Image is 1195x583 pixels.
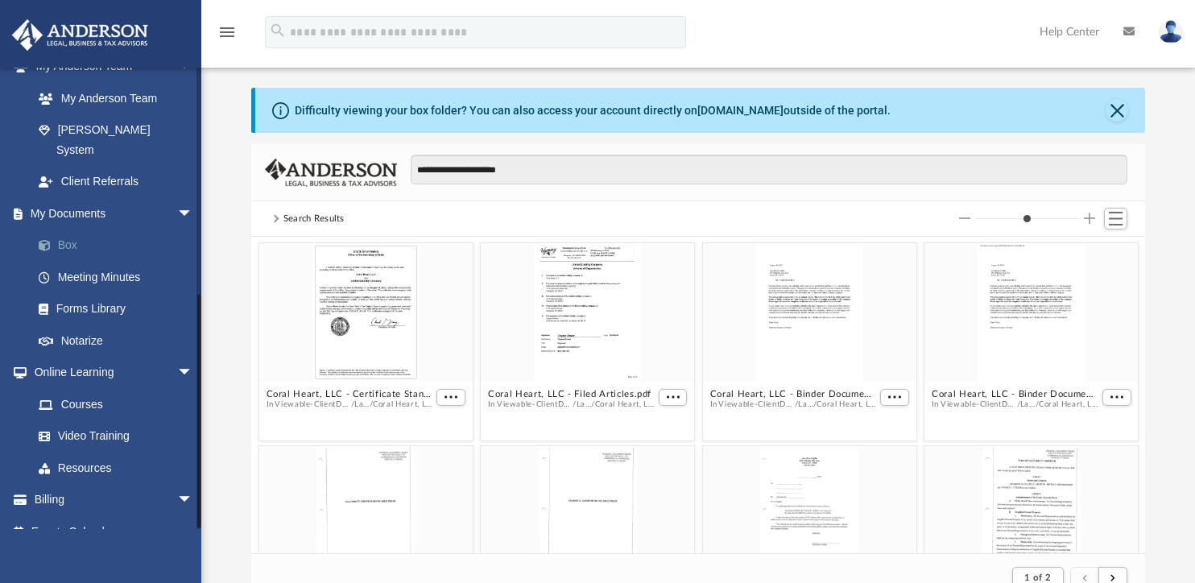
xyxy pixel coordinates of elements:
[217,31,237,42] a: menu
[23,325,217,357] a: Notarize
[351,399,354,410] span: /
[373,399,433,410] button: Coral Heart, LLC
[23,261,217,293] a: Meeting Minutes
[594,399,655,410] button: Coral Heart, LLC
[1039,399,1099,410] button: Coral Heart, LLC
[880,389,909,406] button: More options
[295,102,891,119] div: Difficulty viewing your box folder? You can also access your account directly on outside of the p...
[813,399,817,410] span: /
[975,213,1079,224] input: Column size
[817,399,877,410] button: Coral Heart, LLC
[251,237,1146,553] div: grid
[177,197,209,230] span: arrow_drop_down
[177,357,209,390] span: arrow_drop_down
[23,452,209,484] a: Resources
[709,399,876,410] span: In
[959,213,970,224] button: Decrease column size
[11,484,217,516] a: Billingarrow_drop_down
[217,23,237,42] i: menu
[269,22,287,39] i: search
[436,389,465,406] button: More options
[932,399,1098,410] span: In
[411,155,1127,185] input: Search files and folders
[573,399,576,410] span: /
[697,104,784,117] a: [DOMAIN_NAME]
[1016,399,1019,410] span: /
[7,19,153,51] img: Anderson Advisors Platinum Portal
[1035,399,1038,410] span: /
[11,197,217,229] a: My Documentsarrow_drop_down
[1084,213,1095,224] button: Increase column size
[266,389,432,399] button: Coral Heart, LLC - Certificate Standings.pdf
[11,515,217,548] a: Events Calendar
[709,389,876,399] button: Coral Heart, LLC - Binder Documents.pdf
[275,399,351,410] button: Viewable-ClientDocs
[1104,208,1128,230] button: Switch to List View
[488,399,655,410] span: In
[941,399,1017,410] button: Viewable-ClientDocs
[23,388,209,420] a: Courses
[659,389,688,406] button: More options
[23,293,209,325] a: Forms Library
[488,389,655,399] button: Coral Heart, LLC - Filed Articles.pdf
[795,399,798,410] span: /
[1024,573,1051,582] span: 1 of 2
[23,82,201,114] a: My Anderson Team
[23,420,201,453] a: Video Training
[1019,399,1035,410] button: Law
[11,357,209,389] a: Online Learningarrow_drop_down
[177,484,209,517] span: arrow_drop_down
[23,114,209,166] a: [PERSON_NAME] System
[591,399,594,410] span: /
[23,229,217,262] a: Box
[370,399,373,410] span: /
[576,399,591,410] button: Law
[1102,389,1131,406] button: More options
[1159,20,1183,43] img: User Pic
[798,399,813,410] button: Law
[718,399,795,410] button: Viewable-ClientDocs
[354,399,370,410] button: Law
[283,212,345,226] div: Search Results
[497,399,573,410] button: Viewable-ClientDocs
[266,399,432,410] span: In
[1106,99,1128,122] button: Close
[932,389,1098,399] button: Coral Heart, LLC - Binder Documents - DocuSigned.pdf
[23,166,209,198] a: Client Referrals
